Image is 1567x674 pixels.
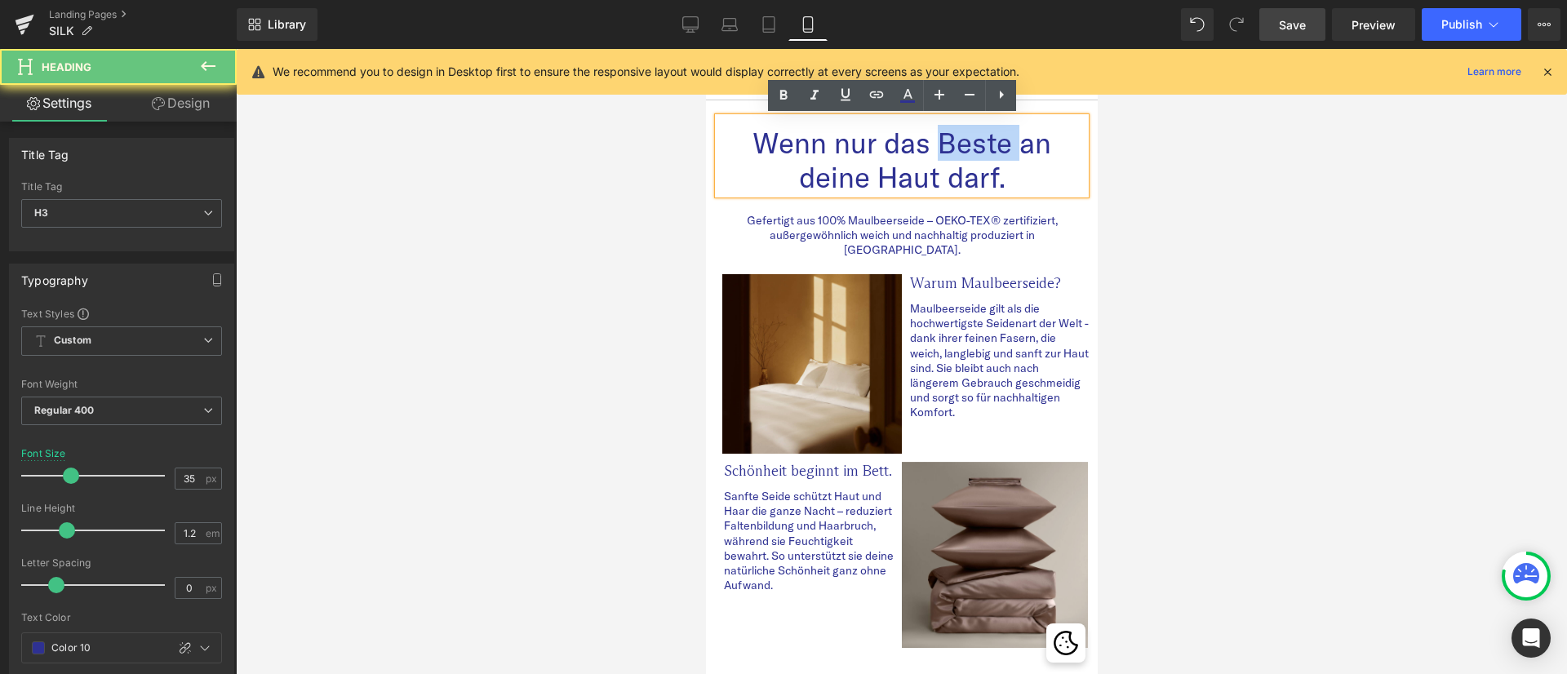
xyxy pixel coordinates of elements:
span: Save [1279,16,1306,33]
a: Design [122,85,240,122]
a: Desktop [671,8,710,41]
p: Gefertigt aus 100% Maulbeerseide – OEKO-TEX® zertifiziert, außergewöhnlich weich und nachhaltig p... [24,164,367,209]
button: More [1528,8,1560,41]
span: SILK [49,24,74,38]
h3: Wenn nur das Beste an deine Haut darf. [12,77,380,145]
div: Title Tag [21,181,222,193]
div: Text Color [21,612,222,623]
div: Line Height [21,503,222,514]
p: Maulbeerseide gilt als die hochwertigste Seidenart der Welt - dank ihrer feinen Fasern, die weich... [204,252,384,371]
a: Tablet [749,8,788,41]
a: Preview [1332,8,1415,41]
button: Undo [1181,8,1214,41]
a: Landing Pages [49,8,237,21]
a: New Library [237,8,317,41]
span: Library [268,17,306,32]
div: Letter Spacing [21,557,222,569]
span: Preview [1352,16,1396,33]
b: Regular 400 [34,404,95,416]
a: Learn more [1461,62,1528,82]
span: Publish [1441,18,1482,31]
a: Laptop [710,8,749,41]
div: Cookie-Richtlinie [340,574,380,614]
a: Mobile [788,8,828,41]
span: em [206,528,220,539]
p: Sanfte Seide schützt Haut und Haar die ganze Nacht – reduziert Faltenbildung und Haarbruch, währe... [18,440,188,543]
div: Font Size [21,448,66,459]
input: Color [51,639,158,657]
div: Font Weight [21,379,222,390]
div: Title Tag [21,139,69,162]
span: px [206,583,220,593]
p: Warum Maulbeerseide? [204,225,384,244]
span: Heading [42,60,91,73]
b: Custom [54,334,91,348]
div: Typography [21,264,88,287]
img: Cookie-Richtlinie [348,582,372,606]
p: We recommend you to design in Desktop first to ensure the responsive layout would display correct... [273,63,1019,81]
span: px [206,473,220,484]
div: Text Styles [21,307,222,320]
button: Redo [1220,8,1253,41]
b: H3 [34,206,48,219]
div: Open Intercom Messenger [1512,619,1551,658]
button: Publish [1422,8,1521,41]
p: Schönheit beginnt im Bett. [18,413,188,432]
button: Cookie-Richtlinie [346,580,375,609]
